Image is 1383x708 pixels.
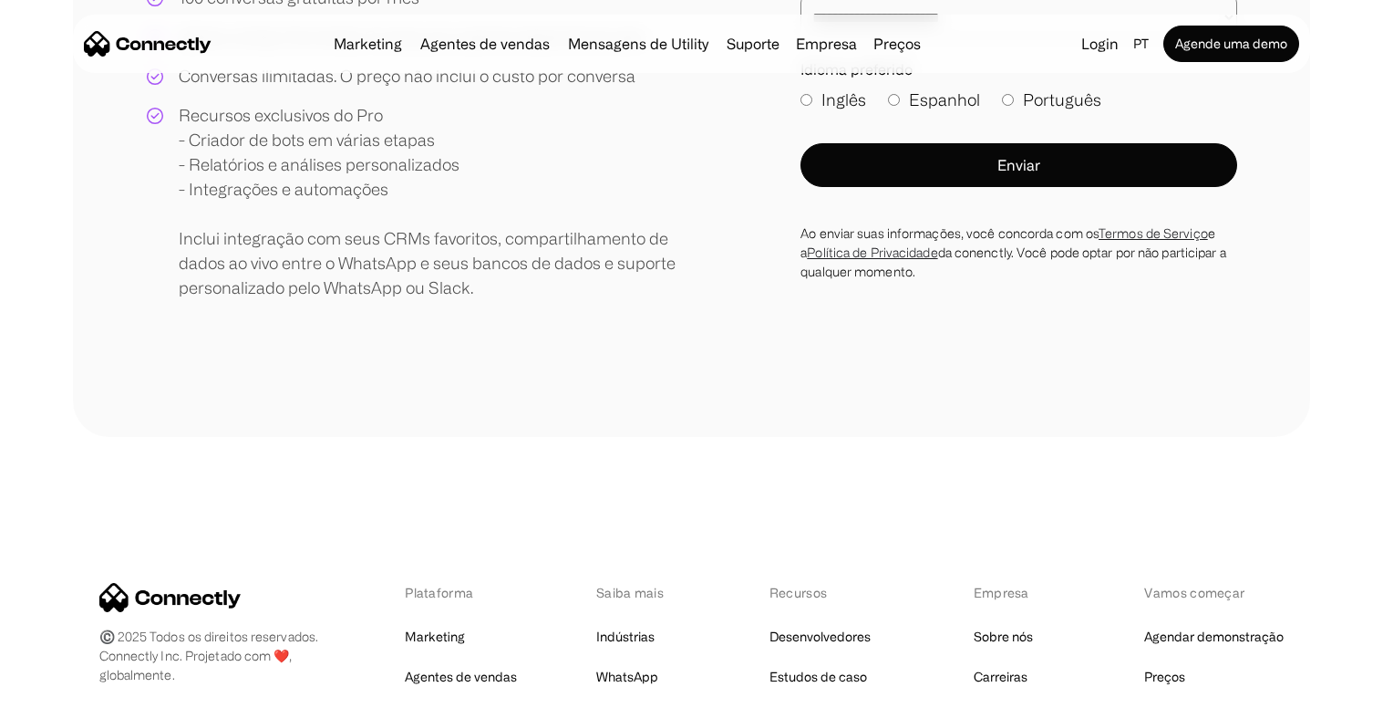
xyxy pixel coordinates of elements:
[800,94,812,106] input: Inglês
[888,94,900,106] input: Espanhol
[807,245,937,259] a: Política de Privacidade
[405,624,465,650] a: Marketing
[769,624,871,650] a: Desenvolvedores
[1144,664,1185,690] a: Preços
[1099,226,1208,240] a: Termos de Serviço
[1144,583,1284,602] div: Vamos começar
[796,31,857,57] div: Empresa
[800,143,1237,187] button: Enviar
[413,36,557,51] a: Agentes de vendas
[1144,624,1284,650] a: Agendar demonstração
[1002,88,1101,112] label: Português
[561,36,716,51] a: Mensagens de Utility
[1002,94,1014,106] input: Português
[405,583,527,602] div: Plataforma
[84,30,212,57] a: home
[179,64,635,88] div: Conversas ilimitadas. O preço não inclui o custo por conversa
[769,583,904,602] div: Recursos
[18,674,109,702] aside: Language selected: Português (Brasil)
[719,36,787,51] a: Suporte
[326,36,409,51] a: Marketing
[800,88,866,112] label: Inglês
[769,664,867,690] a: Estudos de caso
[36,676,109,702] ul: Language list
[974,583,1076,602] div: Empresa
[596,624,655,650] a: Indústrias
[974,664,1027,690] a: Carreiras
[888,88,980,112] label: Espanhol
[1126,31,1160,57] div: pt
[1074,31,1126,57] a: Login
[800,224,1237,281] div: Ao enviar suas informações, você concorda com os e a da conenctly. Você pode optar por não partic...
[1133,31,1149,57] div: pt
[790,31,862,57] div: Empresa
[1163,26,1299,62] a: Agende uma demo
[974,624,1033,650] a: Sobre nós
[866,36,928,51] a: Preços
[405,664,517,690] a: Agentes de vendas
[596,583,700,602] div: Saiba mais
[596,664,658,690] a: WhatsApp
[179,103,692,300] div: Recursos exclusivos do Pro - Criador de bots em várias etapas - Relatórios e análises personaliza...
